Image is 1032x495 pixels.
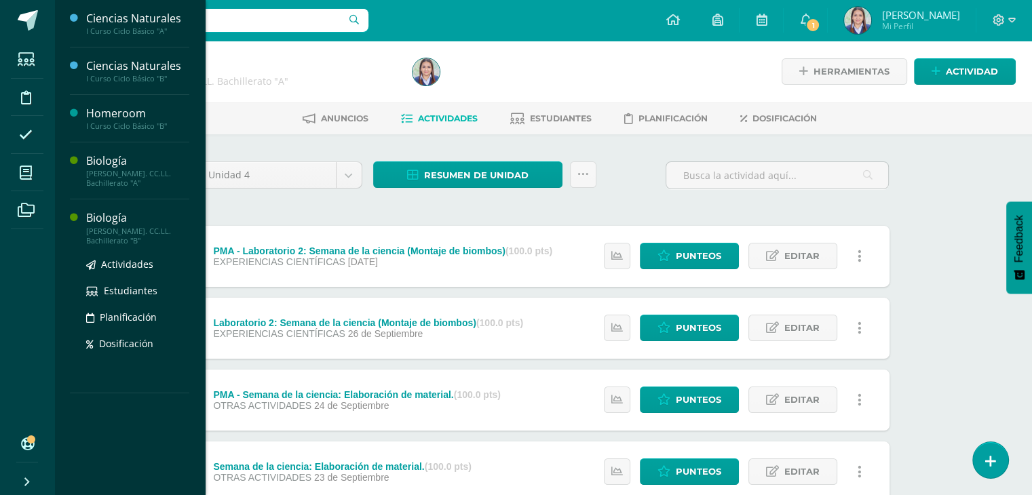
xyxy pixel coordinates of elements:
[86,210,189,226] div: Biología
[86,169,189,188] div: [PERSON_NAME]. CC.LL. Bachillerato "A"
[844,7,871,34] img: 479b577d4c74b4d5836b4337b33c934a.png
[104,284,157,297] span: Estudiantes
[86,210,189,245] a: Biología[PERSON_NAME]. CC.LL. Bachillerato "B"
[505,245,552,256] strong: (100.0 pts)
[418,113,478,123] span: Actividades
[881,8,959,22] span: [PERSON_NAME]
[86,153,189,169] div: Biología
[510,108,592,130] a: Estudiantes
[782,58,907,85] a: Herramientas
[638,113,708,123] span: Planificación
[530,113,592,123] span: Estudiantes
[86,106,189,121] div: Homeroom
[99,337,153,350] span: Dosificación
[213,461,472,472] div: Semana de la ciencia: Elaboración de material.
[106,75,396,87] div: Quinto Bach. CC.LL. Bachillerato 'A'
[1006,201,1032,294] button: Feedback - Mostrar encuesta
[805,18,820,33] span: 1
[476,317,523,328] strong: (100.0 pts)
[640,243,739,269] a: Punteos
[624,108,708,130] a: Planificación
[676,315,721,340] span: Punteos
[676,387,721,412] span: Punteos
[740,108,817,130] a: Dosificación
[213,328,345,339] span: EXPERIENCIAS CIENTÍFICAS
[213,400,311,411] span: OTRAS ACTIVIDADES
[86,11,189,26] div: Ciencias Naturales
[314,472,389,483] span: 23 de Septiembre
[208,162,326,188] span: Unidad 4
[86,58,189,74] div: Ciencias Naturales
[86,58,189,83] a: Ciencias NaturalesI Curso Ciclo Básico "B"
[86,26,189,36] div: I Curso Ciclo Básico "A"
[86,153,189,188] a: Biología[PERSON_NAME]. CC.LL. Bachillerato "A"
[303,108,368,130] a: Anuncios
[640,458,739,485] a: Punteos
[213,472,311,483] span: OTRAS ACTIVIDADES
[401,108,478,130] a: Actividades
[213,317,523,328] div: Laboratorio 2: Semana de la ciencia (Montaje de biombos)
[106,56,396,75] h1: Biología
[784,315,820,340] span: Editar
[752,113,817,123] span: Dosificación
[86,226,189,245] div: [PERSON_NAME]. CC.LL. Bachillerato "B"
[413,58,440,85] img: 479b577d4c74b4d5836b4337b33c934a.png
[640,387,739,413] a: Punteos
[100,311,157,323] span: Planificación
[86,106,189,131] a: HomeroomI Curso Ciclo Básico "B"
[946,59,998,84] span: Actividad
[640,315,739,341] a: Punteos
[424,163,529,188] span: Resumen de unidad
[86,121,189,131] div: I Curso Ciclo Básico "B"
[666,162,888,189] input: Busca la actividad aquí...
[63,9,368,32] input: Busca un usuario...
[676,243,721,269] span: Punteos
[348,328,423,339] span: 26 de Septiembre
[454,389,501,400] strong: (100.0 pts)
[373,161,562,188] a: Resumen de unidad
[348,256,378,267] span: [DATE]
[198,162,362,188] a: Unidad 4
[314,400,389,411] span: 24 de Septiembre
[86,309,189,325] a: Planificación
[676,459,721,484] span: Punteos
[86,336,189,351] a: Dosificación
[213,389,501,400] div: PMA - Semana de la ciencia: Elaboración de material.
[914,58,1016,85] a: Actividad
[86,283,189,298] a: Estudiantes
[86,256,189,272] a: Actividades
[814,59,890,84] span: Herramientas
[784,243,820,269] span: Editar
[86,11,189,36] a: Ciencias NaturalesI Curso Ciclo Básico "A"
[784,459,820,484] span: Editar
[101,258,153,271] span: Actividades
[425,461,472,472] strong: (100.0 pts)
[321,113,368,123] span: Anuncios
[881,20,959,32] span: Mi Perfil
[784,387,820,412] span: Editar
[1013,215,1025,262] span: Feedback
[213,245,552,256] div: PMA - Laboratorio 2: Semana de la ciencia (Montaje de biombos)
[86,74,189,83] div: I Curso Ciclo Básico "B"
[213,256,345,267] span: EXPERIENCIAS CIENTÍFICAS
